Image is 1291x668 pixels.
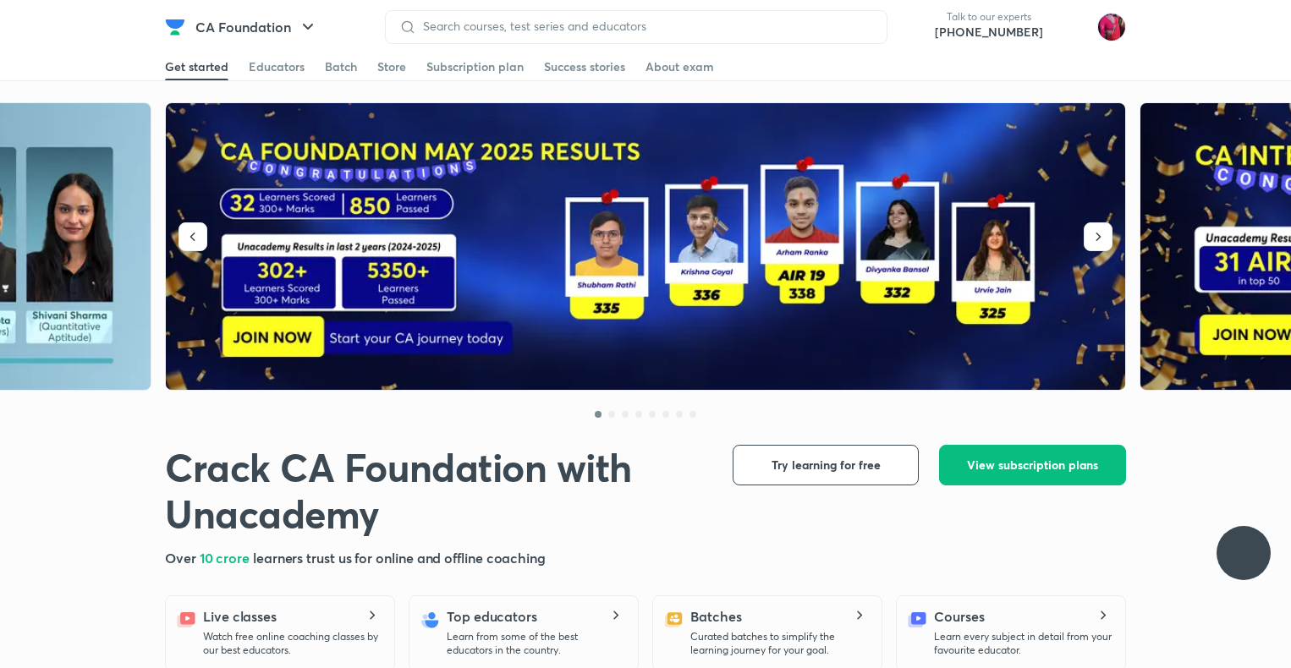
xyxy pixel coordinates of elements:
a: Subscription plan [426,53,524,80]
img: Company Logo [165,17,185,37]
a: Success stories [544,53,625,80]
div: Subscription plan [426,58,524,75]
img: ttu [1233,543,1254,563]
div: Success stories [544,58,625,75]
div: Batch [325,58,357,75]
a: Educators [249,53,305,80]
div: About exam [645,58,714,75]
div: Get started [165,58,228,75]
h5: Courses [934,606,984,627]
a: [PHONE_NUMBER] [935,24,1043,41]
span: 10 crore [200,549,253,567]
div: Educators [249,58,305,75]
div: Store [377,58,406,75]
h5: Live classes [203,606,277,627]
span: Over [165,549,200,567]
h1: Crack CA Foundation with Unacademy [165,445,706,538]
span: Try learning for free [772,457,881,474]
img: call-us [901,10,935,44]
span: View subscription plans [967,457,1098,474]
a: About exam [645,53,714,80]
img: avatar [1057,14,1084,41]
button: CA Foundation [185,10,328,44]
img: Anushka Gupta [1097,13,1126,41]
p: Learn from some of the best educators in the country. [447,630,624,657]
h5: Top educators [447,606,537,627]
button: View subscription plans [939,445,1126,485]
input: Search courses, test series and educators [416,19,873,33]
h5: Batches [690,606,741,627]
a: Get started [165,53,228,80]
a: Store [377,53,406,80]
a: Batch [325,53,357,80]
p: Talk to our experts [935,10,1043,24]
span: learners trust us for online and offline coaching [253,549,546,567]
p: Learn every subject in detail from your favourite educator. [934,630,1112,657]
p: Curated batches to simplify the learning journey for your goal. [690,630,868,657]
button: Try learning for free [733,445,919,485]
p: Watch free online coaching classes by our best educators. [203,630,381,657]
